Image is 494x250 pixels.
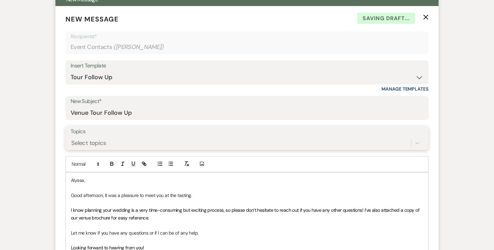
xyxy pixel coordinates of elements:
p: Let me know if you have any questions or if I can be of any help. [71,229,423,237]
span: I know planning your wedding is a very time-consuming but exciting process, so please don’t hesit... [71,207,420,220]
p: Good afternoon, it was a pleasure to meet you at the tasting. [71,192,423,199]
div: Select topics [71,138,106,147]
span: Saving draft... [357,13,415,24]
div: Event Contacts [71,41,423,54]
p: Recipients* [71,32,423,41]
label: Topics [71,127,423,137]
p: Alyssa, [71,177,423,184]
span: ( [PERSON_NAME] ) [113,43,164,52]
a: Manage Templates [381,86,428,92]
label: New Subject* [71,97,423,106]
div: Insert Template [71,61,423,71]
span: New Message [66,15,119,23]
